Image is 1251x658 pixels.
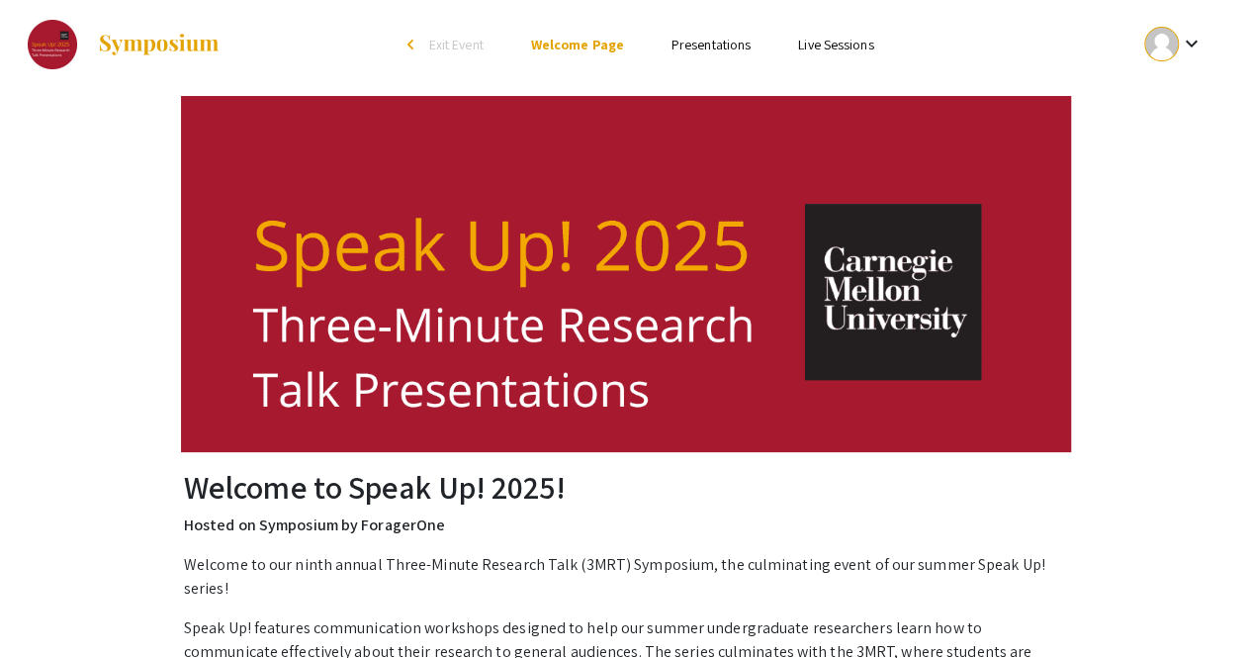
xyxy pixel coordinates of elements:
[181,96,1071,452] img: Speak Up! 2025
[97,33,221,56] img: Symposium by ForagerOne
[407,39,419,50] div: arrow_back_ios
[184,468,1067,506] h2: Welcome to Speak Up! 2025!
[429,36,484,53] span: Exit Event
[1179,32,1203,55] mat-icon: Expand account dropdown
[1123,22,1223,66] button: Expand account dropdown
[28,20,221,69] a: Speak Up! 2025
[15,569,84,643] iframe: Chat
[184,553,1067,601] p: Welcome to our ninth annual Three-Minute Research Talk (3MRT) Symposium, the culminating event of...
[798,36,873,53] a: Live Sessions
[184,514,1067,537] p: Hosted on Symposium by ForagerOne
[28,20,77,69] img: Speak Up! 2025
[531,36,624,53] a: Welcome Page
[671,36,751,53] a: Presentations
